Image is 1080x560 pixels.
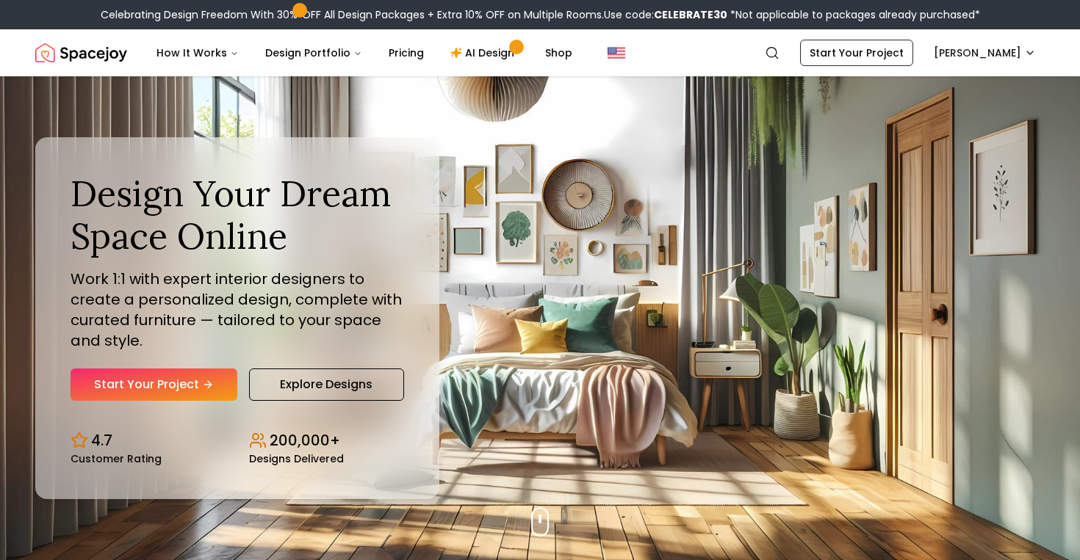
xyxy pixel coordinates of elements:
[145,38,251,68] button: How It Works
[654,7,727,22] b: CELEBRATE30
[145,38,584,68] nav: Main
[249,454,344,464] small: Designs Delivered
[91,430,112,451] p: 4.7
[249,368,404,401] a: Explore Designs
[608,44,625,62] img: United States
[800,40,913,66] a: Start Your Project
[270,430,340,451] p: 200,000+
[35,38,127,68] img: Spacejoy Logo
[71,368,237,401] a: Start Your Project
[35,29,1045,76] nav: Global
[604,7,727,22] span: Use code:
[35,38,127,68] a: Spacejoy
[71,172,404,257] h1: Design Your Dream Space Online
[71,454,162,464] small: Customer Rating
[533,38,584,68] a: Shop
[71,418,404,464] div: Design stats
[439,38,530,68] a: AI Design
[727,7,980,22] span: *Not applicable to packages already purchased*
[101,7,980,22] div: Celebrating Design Freedom With 30% OFF All Design Packages + Extra 10% OFF on Multiple Rooms.
[925,40,1045,66] button: [PERSON_NAME]
[253,38,374,68] button: Design Portfolio
[377,38,436,68] a: Pricing
[71,269,404,351] p: Work 1:1 with expert interior designers to create a personalized design, complete with curated fu...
